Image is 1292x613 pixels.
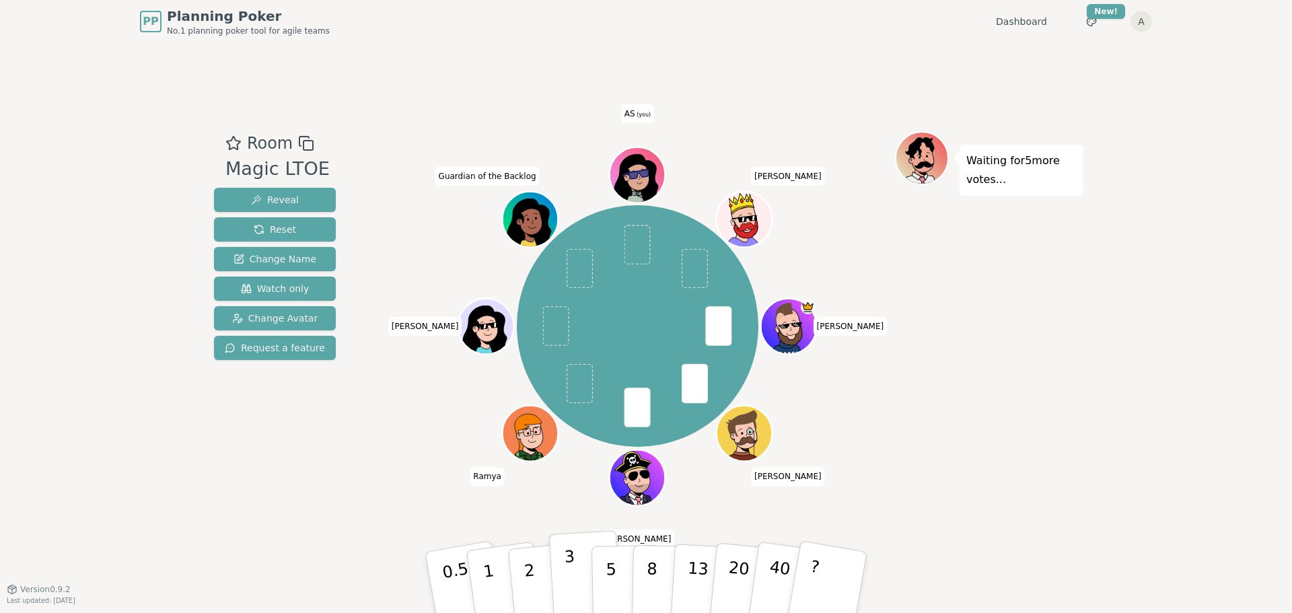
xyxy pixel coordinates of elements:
span: Change Name [234,252,316,266]
span: Version 0.9.2 [20,584,71,595]
a: PPPlanning PokerNo.1 planning poker tool for agile teams [140,7,330,36]
button: Reveal [214,188,336,212]
button: Reset [214,217,336,242]
button: Add as favourite [225,131,242,155]
span: Reset [254,223,296,236]
span: Click to change your name [388,317,462,336]
button: A [1130,11,1152,32]
span: Watch only [241,282,310,295]
button: Request a feature [214,336,336,360]
button: Version0.9.2 [7,584,71,595]
span: Change Avatar [232,312,318,325]
span: PP [143,13,158,30]
p: Waiting for 5 more votes... [966,151,1077,189]
span: (you) [635,112,651,118]
button: Watch only [214,277,336,301]
span: Click to change your name [621,104,654,123]
span: Click to change your name [751,167,825,186]
button: New! [1079,9,1104,34]
span: Blake is the host [801,300,816,314]
a: Dashboard [996,15,1047,28]
button: Change Name [214,247,336,271]
span: Room [247,131,293,155]
span: Request a feature [225,341,325,355]
div: Magic LTOE [225,155,330,183]
div: New! [1087,4,1125,19]
span: Click to change your name [470,467,505,486]
span: Planning Poker [167,7,330,26]
button: Click to change your avatar [611,149,663,201]
span: Click to change your name [751,467,825,486]
span: Click to change your name [435,167,540,186]
span: Last updated: [DATE] [7,597,75,604]
span: Reveal [251,193,299,207]
span: Click to change your name [601,530,675,548]
span: No.1 planning poker tool for agile teams [167,26,330,36]
span: Click to change your name [814,317,888,336]
button: Change Avatar [214,306,336,330]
